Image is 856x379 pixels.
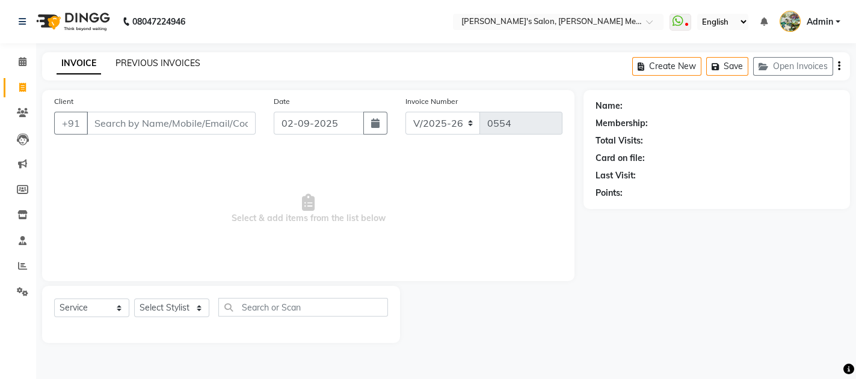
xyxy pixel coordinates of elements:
button: Open Invoices [753,57,833,76]
div: Last Visit: [596,169,636,182]
b: 08047224946 [132,5,185,38]
label: Invoice Number [405,96,458,107]
div: Points: [596,187,623,199]
button: Save [706,57,748,76]
label: Client [54,96,73,107]
div: Total Visits: [596,135,643,147]
button: Create New [632,57,701,76]
button: +91 [54,112,88,135]
div: Name: [596,100,623,112]
img: logo [31,5,113,38]
input: Search or Scan [218,298,388,317]
input: Search by Name/Mobile/Email/Code [87,112,256,135]
img: Admin [780,11,801,32]
div: Card on file: [596,152,645,165]
label: Date [274,96,290,107]
span: Admin [807,16,833,28]
a: INVOICE [57,53,101,74]
a: PREVIOUS INVOICES [115,58,200,68]
div: Membership: [596,117,648,130]
span: Select & add items from the list below [54,149,562,269]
